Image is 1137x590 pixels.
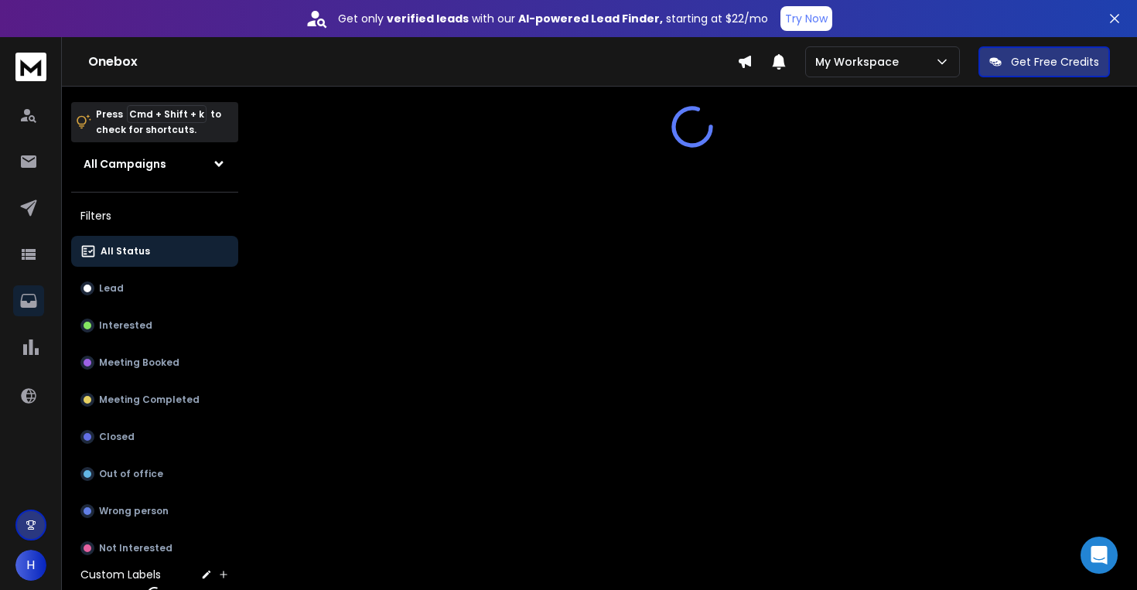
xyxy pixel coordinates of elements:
[518,11,663,26] strong: AI-powered Lead Finder,
[780,6,832,31] button: Try Now
[1011,54,1099,70] p: Get Free Credits
[84,156,166,172] h1: All Campaigns
[71,459,238,489] button: Out of office
[71,205,238,227] h3: Filters
[785,11,828,26] p: Try Now
[101,245,150,257] p: All Status
[80,567,161,582] h3: Custom Labels
[71,496,238,527] button: Wrong person
[71,347,238,378] button: Meeting Booked
[15,53,46,81] img: logo
[99,356,179,369] p: Meeting Booked
[99,468,163,480] p: Out of office
[71,236,238,267] button: All Status
[99,542,172,554] p: Not Interested
[71,148,238,179] button: All Campaigns
[387,11,469,26] strong: verified leads
[71,421,238,452] button: Closed
[71,533,238,564] button: Not Interested
[15,550,46,581] button: H
[96,107,221,138] p: Press to check for shortcuts.
[99,505,169,517] p: Wrong person
[338,11,768,26] p: Get only with our starting at $22/mo
[127,105,207,123] span: Cmd + Shift + k
[99,431,135,443] p: Closed
[815,54,905,70] p: My Workspace
[1081,537,1118,574] div: Open Intercom Messenger
[71,273,238,304] button: Lead
[99,282,124,295] p: Lead
[71,310,238,341] button: Interested
[978,46,1110,77] button: Get Free Credits
[71,384,238,415] button: Meeting Completed
[88,53,737,71] h1: Onebox
[99,319,152,332] p: Interested
[99,394,200,406] p: Meeting Completed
